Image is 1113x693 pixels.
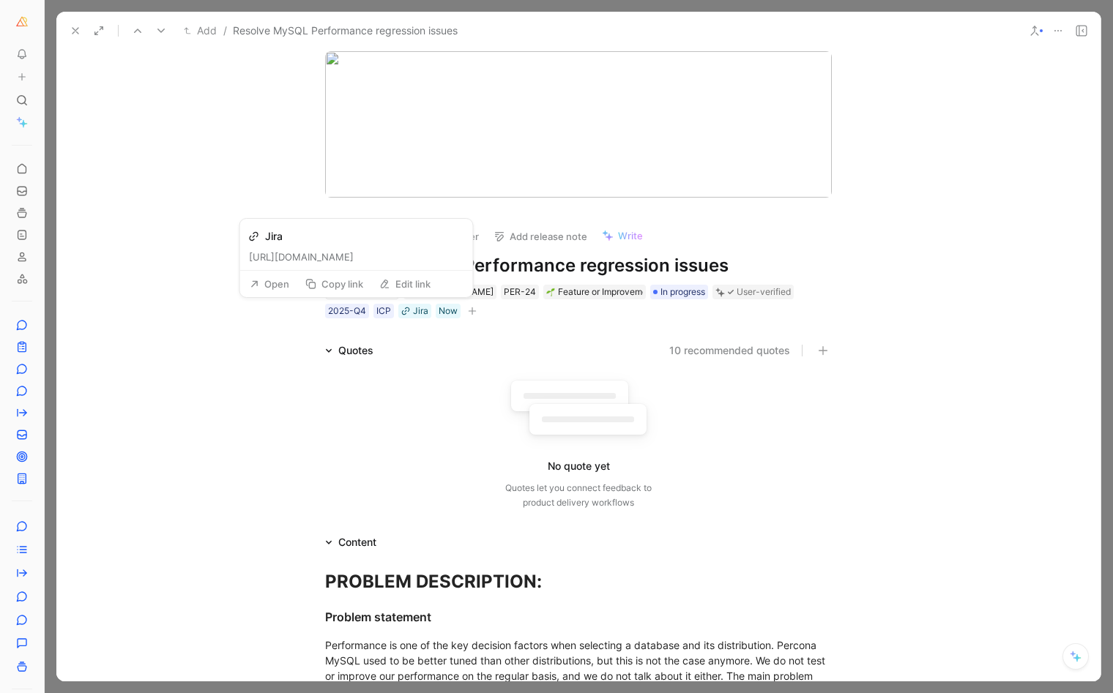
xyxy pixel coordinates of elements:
img: 🌱 [546,288,555,296]
div: PER-24 [504,285,536,299]
div: Content [338,533,376,551]
img: Percona [15,15,29,29]
button: Add [180,22,220,40]
div: Jira [413,304,428,318]
strong: PROBLEM DESCRIPTION: [325,571,542,592]
div: User-verified [737,285,791,299]
div: Quotes let you connect feedback to product delivery workflows [505,481,652,510]
div: Now [439,304,458,318]
div: In progress [650,285,708,299]
h1: Resolve MySQL Performance regression issues [325,254,832,277]
button: Add release note [487,226,594,247]
span: Resolve MySQL Performance regression issues [233,22,458,40]
button: Copy link [299,274,370,294]
span: Write [618,229,643,242]
button: 10 recommended quotes [669,342,790,359]
div: 2025-Q4 [328,304,366,318]
span: / [223,22,227,40]
div: Jira [265,228,283,245]
span: In progress [660,285,705,299]
div: No quote yet [548,457,610,475]
button: Edit link [373,274,437,294]
div: Feature or Improvement [546,285,643,299]
div: Quotes [338,342,373,359]
button: Write [595,225,649,246]
div: [URL][DOMAIN_NAME] [249,250,464,264]
div: Content [319,533,382,551]
div: Problem statement [325,608,832,626]
div: Quotes [319,342,379,359]
button: Open [243,274,296,294]
div: ICP [376,304,391,318]
button: Percona [12,12,32,32]
div: 🌱Feature or Improvement [543,285,646,299]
